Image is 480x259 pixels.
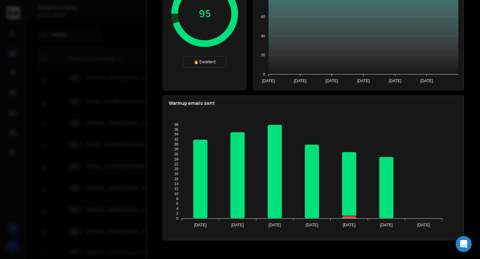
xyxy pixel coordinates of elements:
[174,137,178,141] tspan: 32
[174,192,178,196] tspan: 10
[174,157,178,161] tspan: 24
[174,132,178,136] tspan: 34
[176,201,178,205] tspan: 6
[261,15,265,19] tspan: 60
[174,147,178,151] tspan: 28
[176,216,178,220] tspan: 0
[174,172,178,176] tspan: 18
[306,223,318,227] tspan: [DATE]
[261,53,265,57] tspan: 20
[176,206,178,210] tspan: 4
[380,223,393,227] tspan: [DATE]
[176,211,178,215] tspan: 2
[174,167,178,171] tspan: 20
[456,236,472,252] div: Open Intercom Messenger
[176,197,178,201] tspan: 8
[261,34,265,38] tspan: 40
[231,223,244,227] tspan: [DATE]
[263,72,265,76] tspan: 0
[417,223,430,227] tspan: [DATE]
[420,79,433,83] tspan: [DATE]
[325,79,338,83] tspan: [DATE]
[174,182,178,186] tspan: 14
[357,79,370,83] tspan: [DATE]
[262,79,275,83] tspan: [DATE]
[169,100,458,107] p: Warmup emails sent
[174,162,178,166] tspan: 22
[294,79,306,83] tspan: [DATE]
[174,128,178,131] tspan: 36
[389,79,401,83] tspan: [DATE]
[194,223,207,227] tspan: [DATE]
[174,123,178,127] tspan: 38
[343,223,356,227] tspan: [DATE]
[174,177,178,181] tspan: 16
[174,142,178,146] tspan: 30
[174,187,178,191] tspan: 12
[268,223,281,227] tspan: [DATE]
[183,56,226,68] div: 🔥 Excellent
[199,8,211,20] p: 95
[174,152,178,156] tspan: 26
